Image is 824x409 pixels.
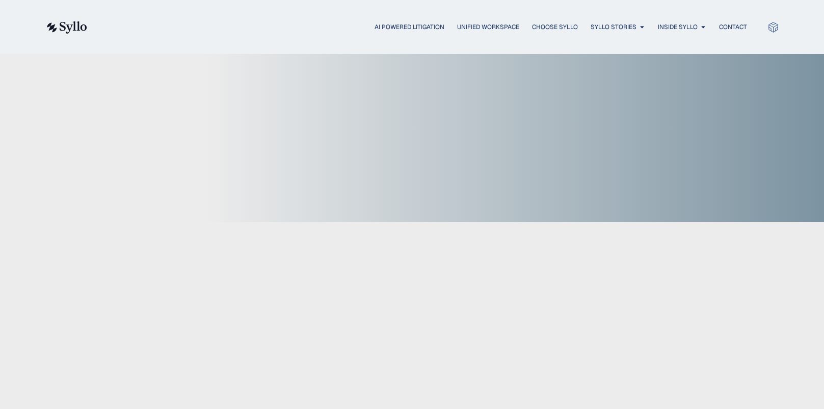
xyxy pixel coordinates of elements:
[45,21,87,34] img: syllo
[719,22,747,32] a: Contact
[658,22,698,32] a: Inside Syllo
[591,22,636,32] a: Syllo Stories
[108,22,747,32] nav: Menu
[457,22,519,32] a: Unified Workspace
[532,22,578,32] a: Choose Syllo
[375,22,444,32] a: AI Powered Litigation
[108,22,747,32] div: Menu Toggle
